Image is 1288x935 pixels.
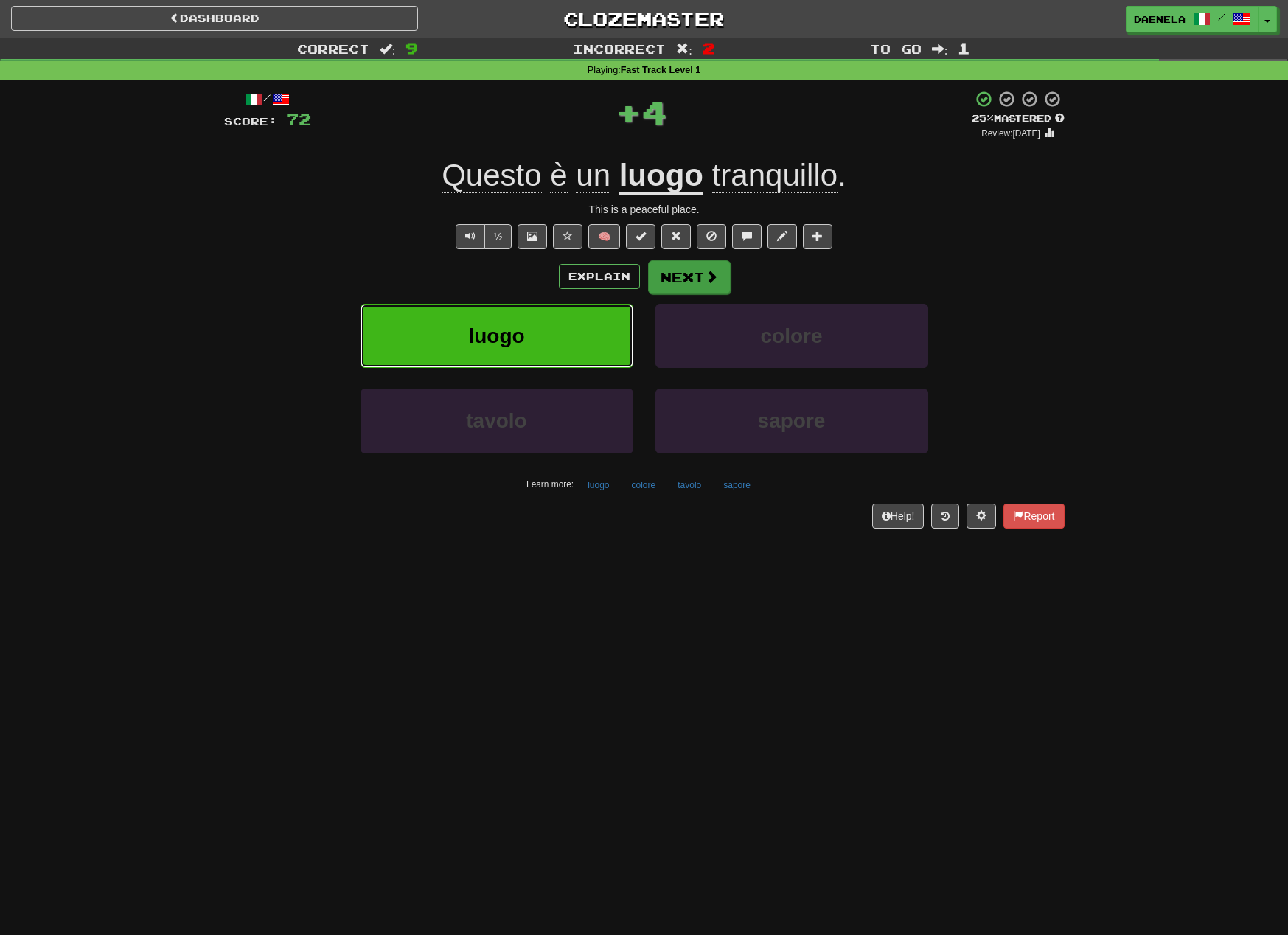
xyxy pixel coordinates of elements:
button: colore [624,474,664,496]
small: Learn more: [526,479,574,490]
button: Help! [872,504,925,529]
button: Favorite sentence (alt+f) [553,224,582,249]
button: 🧠 [588,224,620,249]
span: : [932,43,948,55]
span: : [676,43,692,55]
div: / [224,90,311,108]
button: Play sentence audio (ctl+space) [456,224,485,249]
span: colore [760,324,822,347]
span: 25 % [972,112,994,124]
button: sapore [715,474,759,496]
small: Review: [DATE] [981,128,1040,139]
span: Correct [297,41,369,56]
button: Add to collection (alt+a) [803,224,832,249]
button: Set this sentence to 100% Mastered (alt+m) [626,224,655,249]
span: luogo [468,324,524,347]
span: 9 [405,39,418,57]
span: 72 [286,110,311,128]
button: tavolo [669,474,709,496]
span: sapore [758,409,826,432]
span: 1 [958,39,970,57]
button: Edit sentence (alt+d) [767,224,797,249]
span: tavolo [466,409,526,432]
div: This is a peaceful place. [224,202,1065,217]
button: Explain [559,264,640,289]
button: Discuss sentence (alt+u) [732,224,762,249]
a: Dashboard [11,6,418,31]
a: daenela / [1126,6,1259,32]
button: Show image (alt+x) [518,224,547,249]
span: Incorrect [573,41,666,56]
div: Text-to-speech controls [453,224,512,249]
span: un [576,158,610,193]
span: / [1218,12,1225,22]
span: + [616,90,641,134]
span: Questo [442,158,541,193]
button: Report [1003,504,1064,529]
span: . [703,158,846,193]
span: tranquillo [712,158,838,193]
button: luogo [361,304,633,368]
span: : [380,43,396,55]
span: 2 [703,39,715,57]
button: colore [655,304,928,368]
button: ½ [484,224,512,249]
div: Mastered [972,112,1065,125]
span: daenela [1134,13,1186,26]
button: Next [648,260,731,294]
button: sapore [655,389,928,453]
strong: Fast Track Level 1 [621,65,701,75]
span: To go [870,41,922,56]
span: Score: [224,115,277,128]
button: Ignore sentence (alt+i) [697,224,726,249]
a: Clozemaster [440,6,847,32]
button: tavolo [361,389,633,453]
button: luogo [579,474,617,496]
button: Reset to 0% Mastered (alt+r) [661,224,691,249]
button: Round history (alt+y) [931,504,959,529]
span: 4 [641,94,667,131]
u: luogo [619,158,703,195]
span: è [550,158,567,193]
